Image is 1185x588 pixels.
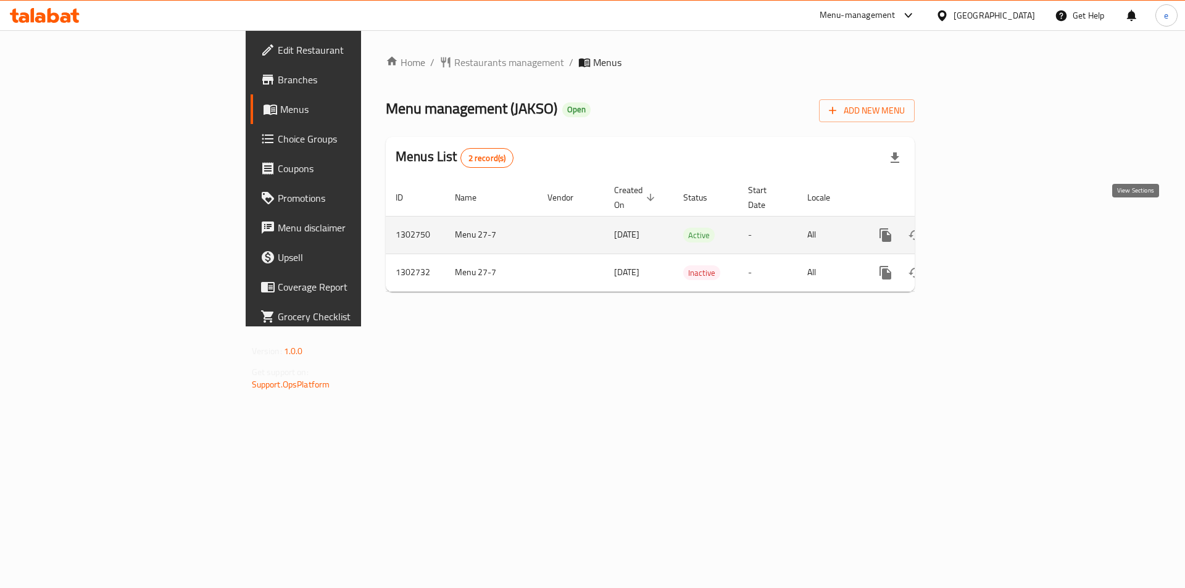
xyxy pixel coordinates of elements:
[861,179,999,217] th: Actions
[251,302,444,331] a: Grocery Checklist
[797,254,861,291] td: All
[251,272,444,302] a: Coverage Report
[820,8,896,23] div: Menu-management
[252,343,282,359] span: Version:
[278,72,434,87] span: Branches
[614,264,639,280] span: [DATE]
[445,254,538,291] td: Menu 27-7
[251,183,444,213] a: Promotions
[251,242,444,272] a: Upsell
[251,65,444,94] a: Branches
[738,216,797,254] td: -
[386,179,999,292] table: enhanced table
[738,254,797,291] td: -
[569,55,573,70] li: /
[461,152,513,164] span: 2 record(s)
[278,250,434,265] span: Upsell
[454,55,564,70] span: Restaurants management
[593,55,622,70] span: Menus
[683,190,723,205] span: Status
[278,131,434,146] span: Choice Groups
[562,102,591,117] div: Open
[455,190,493,205] span: Name
[954,9,1035,22] div: [GEOGRAPHIC_DATA]
[683,265,720,280] div: Inactive
[278,309,434,324] span: Grocery Checklist
[278,220,434,235] span: Menu disclaimer
[880,143,910,173] div: Export file
[683,266,720,280] span: Inactive
[278,191,434,205] span: Promotions
[278,280,434,294] span: Coverage Report
[748,183,783,212] span: Start Date
[871,258,900,288] button: more
[797,216,861,254] td: All
[900,258,930,288] button: Change Status
[278,43,434,57] span: Edit Restaurant
[460,148,514,168] div: Total records count
[252,376,330,392] a: Support.OpsPlatform
[284,343,303,359] span: 1.0.0
[280,102,434,117] span: Menus
[251,154,444,183] a: Coupons
[614,183,659,212] span: Created On
[547,190,589,205] span: Vendor
[445,216,538,254] td: Menu 27-7
[807,190,846,205] span: Locale
[829,103,905,118] span: Add New Menu
[900,220,930,250] button: Change Status
[1164,9,1168,22] span: e
[251,94,444,124] a: Menus
[396,147,513,168] h2: Menus List
[614,226,639,242] span: [DATE]
[386,94,557,122] span: Menu management ( JAKSO )
[439,55,564,70] a: Restaurants management
[683,228,715,242] span: Active
[396,190,419,205] span: ID
[386,55,915,70] nav: breadcrumb
[562,104,591,115] span: Open
[251,213,444,242] a: Menu disclaimer
[252,364,309,380] span: Get support on:
[251,124,444,154] a: Choice Groups
[251,35,444,65] a: Edit Restaurant
[819,99,915,122] button: Add New Menu
[278,161,434,176] span: Coupons
[871,220,900,250] button: more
